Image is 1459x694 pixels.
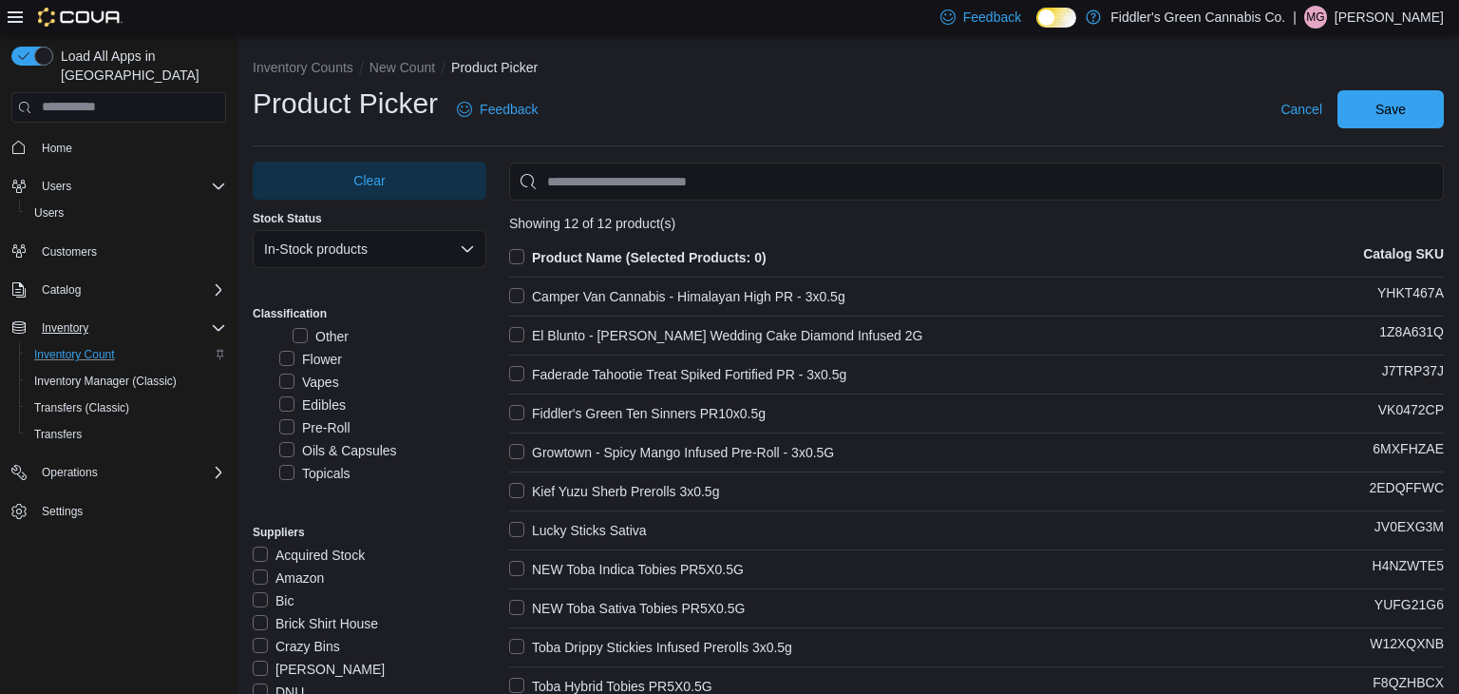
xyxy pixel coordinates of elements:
label: Growtown - Spicy Mango Infused Pre-Roll - 3x0.5G [509,441,834,464]
span: Users [42,179,71,194]
p: [PERSON_NAME] [1335,6,1444,29]
a: Customers [34,241,104,263]
p: VK0472CP [1378,402,1444,425]
label: [PERSON_NAME] [253,658,385,681]
p: Catalog SKU [1363,246,1444,269]
button: Catalog [34,279,88,301]
button: Users [34,175,79,198]
a: Home [34,137,80,160]
button: Cancel [1273,90,1330,128]
a: Inventory Count [27,343,123,366]
span: Settings [34,499,226,523]
a: Transfers (Classic) [27,396,137,419]
span: Inventory Count [27,343,226,366]
button: Operations [4,459,234,486]
label: Suppliers [253,525,305,540]
span: Transfers (Classic) [34,400,129,415]
span: Catalog [42,282,81,298]
span: Save [1375,100,1406,119]
label: Brick Shirt House [253,612,378,635]
label: Faderade Tahootie Treat Spiked Fortified PR - 3x0.5g [509,363,846,386]
button: Inventory [4,315,234,341]
label: Topicals [279,462,351,485]
label: Kief Yuzu Sherb Prerolls 3x0.5g [509,480,719,503]
button: Catalog [4,277,234,303]
span: Cancel [1280,100,1322,119]
button: Inventory [34,317,96,339]
div: Michael Gagnon [1304,6,1327,29]
button: Settings [4,497,234,525]
span: Dark Mode [1036,28,1037,29]
span: Users [34,175,226,198]
button: Home [4,134,234,162]
label: Lucky Sticks Sativa [509,519,647,542]
img: Cova [38,8,123,27]
button: Clear [253,162,486,200]
p: YHKT467A [1377,285,1444,308]
span: Customers [42,244,97,260]
p: 6MXFHZAE [1373,441,1444,464]
label: NEW Toba Sativa Tobies PR5X0.5G [509,597,745,620]
label: Camper Van Cannabis - Himalayan High PR - 3x0.5g [509,285,845,308]
label: Classification [253,306,327,321]
button: Inventory Count [19,341,234,368]
span: Catalog [34,279,226,301]
label: Amazon [253,567,324,589]
span: Customers [34,240,226,263]
button: Transfers (Classic) [19,395,234,421]
button: Users [19,200,234,226]
label: Product Name (Selected Products: 0) [509,246,767,269]
span: Transfers [34,427,82,442]
label: NEW Toba Indica Tobies PR5X0.5G [509,558,744,581]
input: Use aria labels when no actual label is in use [509,163,1444,201]
span: Users [34,205,64,221]
nav: An example of EuiBreadcrumbs [253,58,1444,81]
p: H4NZWTE5 [1373,558,1444,581]
label: Bic [253,589,294,612]
label: Crazy Bins [253,635,340,658]
nav: Complex example [11,126,226,575]
label: Toba Drippy Stickies Infused Prerolls 3x0.5g [509,636,792,659]
label: Vapes [279,371,339,394]
p: W12XQXNB [1370,636,1444,659]
h1: Product Picker [253,85,438,123]
button: Customers [4,238,234,265]
label: Edibles [279,394,346,416]
span: Inventory [34,317,226,339]
span: Operations [34,461,226,484]
button: Users [4,173,234,200]
input: Dark Mode [1036,8,1076,28]
p: Fiddler's Green Cannabis Co. [1110,6,1285,29]
button: In-Stock products [253,230,486,268]
p: 1Z8A631Q [1379,324,1444,347]
span: Home [42,141,72,156]
label: Fiddler's Green Ten Sinners PR10x0.5g [509,402,766,425]
button: Inventory Counts [253,60,353,75]
span: Users [27,202,226,224]
button: Product Picker [451,60,538,75]
span: Transfers [27,423,226,446]
span: Home [34,136,226,160]
label: Oils & Capsules [279,439,397,462]
label: Flower [279,348,342,371]
p: JV0EXG3M [1374,519,1444,542]
span: Load All Apps in [GEOGRAPHIC_DATA] [53,47,226,85]
a: Feedback [449,90,545,128]
p: | [1293,6,1297,29]
button: Operations [34,461,105,484]
label: Acquired Stock [253,544,365,567]
p: J7TRP37J [1382,363,1444,386]
span: MG [1306,6,1324,29]
a: Settings [34,500,90,523]
span: Inventory [42,320,88,336]
p: YUFG21G6 [1374,597,1444,620]
span: Inventory Count [34,347,115,362]
span: Feedback [963,8,1021,27]
button: Inventory Manager (Classic) [19,368,234,395]
span: Inventory Manager (Classic) [27,370,226,393]
span: Inventory Manager (Classic) [34,374,177,389]
a: Inventory Manager (Classic) [27,370,184,393]
span: Transfers (Classic) [27,396,226,419]
label: Concentrates [279,485,381,508]
span: Operations [42,465,98,480]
